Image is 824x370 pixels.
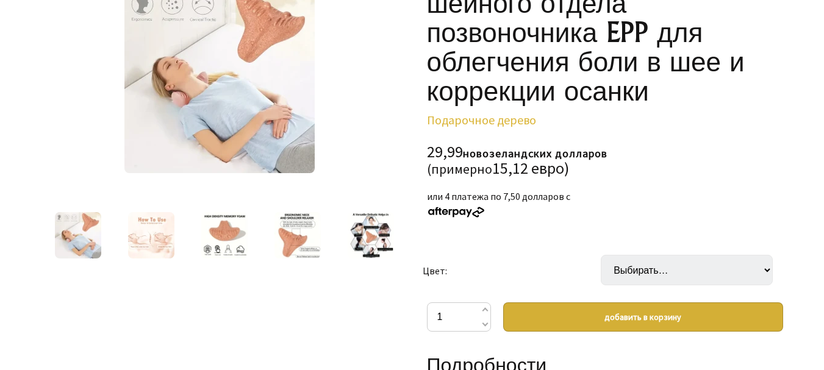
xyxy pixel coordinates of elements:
img: Подушка для вытяжения шейного отдела позвоночника EPP для облегчения боли в шее и коррекции осанки [55,212,101,258]
font: 29,99 [427,141,463,162]
font: 15,12 евро) [492,158,569,178]
font: Цвет: [423,265,447,277]
button: добавить в корзину [503,302,783,332]
font: новозеландских долларов [463,146,607,160]
img: Подушка для вытяжения шейного отдела позвоночника EPP для облегчения боли в шее и коррекции осанки [348,212,394,258]
a: Подарочное дерево [427,112,536,127]
img: Подушка для вытяжения шейного отдела позвоночника EPP для облегчения боли в шее и коррекции осанки [128,212,174,258]
font: (примерно [427,161,492,177]
img: Подушка для вытяжения шейного отдела позвоночника EPP для облегчения боли в шее и коррекции осанки [201,212,248,258]
font: добавить в корзину [604,311,681,322]
img: Подушка для вытяжения шейного отдела позвоночника EPP для облегчения боли в шее и коррекции осанки [274,212,321,258]
img: Afterpay [427,207,485,218]
font: или 4 платежа по 7,50 долларов с [427,190,570,202]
